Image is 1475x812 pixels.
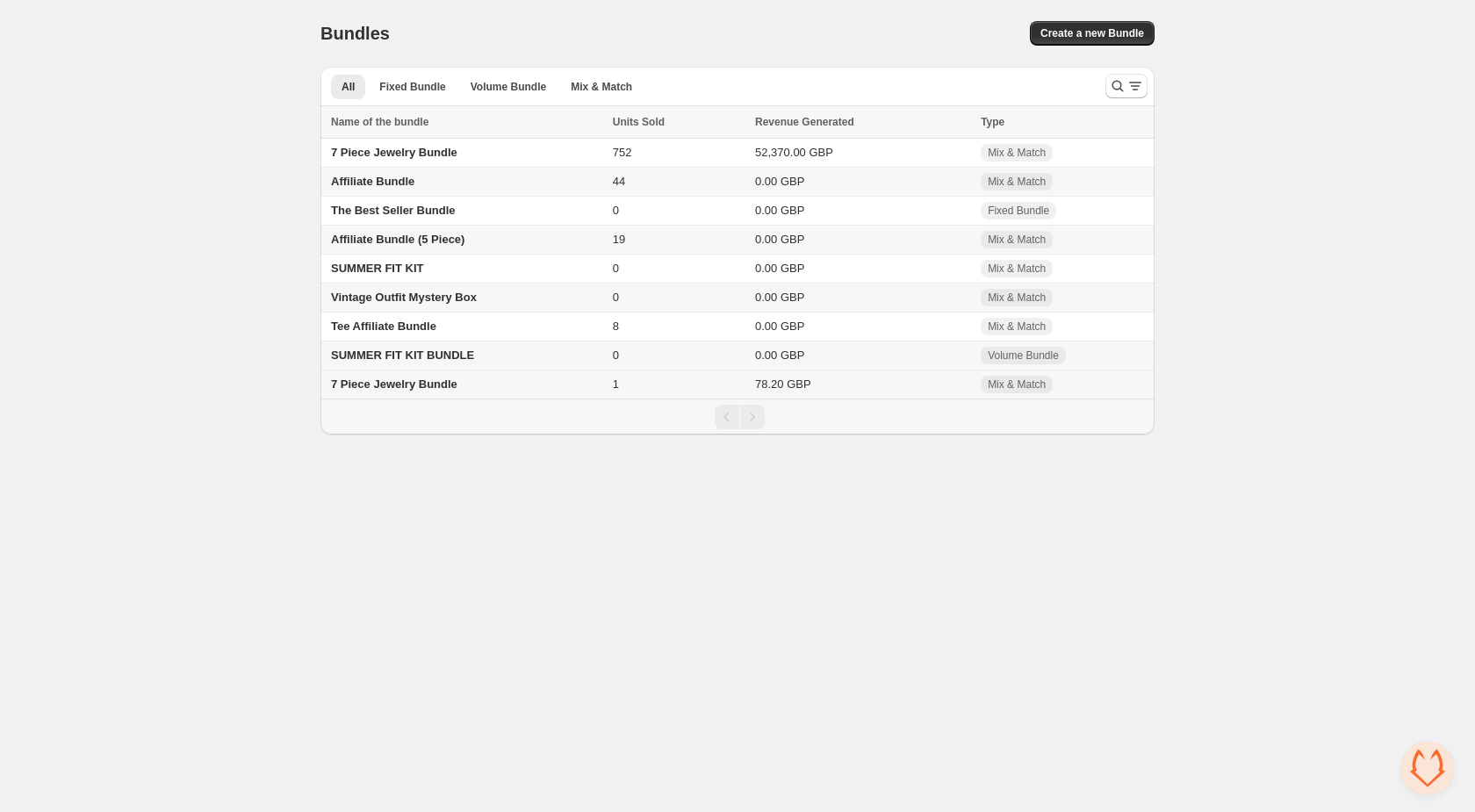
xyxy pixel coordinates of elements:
span: Create a new Bundle [1040,26,1144,40]
span: 44 [613,175,625,188]
span: 0.00 GBP [755,233,804,246]
h1: Bundles [320,23,390,44]
span: 7 Piece Jewelry Bundle [331,377,457,391]
span: Mix & Match [988,146,1046,160]
span: Mix & Match [988,320,1046,334]
span: 0.00 GBP [755,349,804,362]
div: Name of the bundle [331,113,602,131]
button: Units Sold [613,113,682,131]
span: 0.00 GBP [755,291,804,304]
span: 1 [613,377,619,391]
span: Mix & Match [988,233,1046,247]
span: 19 [613,233,625,246]
span: 52,370.00 GBP [755,146,833,159]
span: 0.00 GBP [755,204,804,217]
span: Mix & Match [988,291,1046,305]
span: SUMMER FIT KIT [331,262,423,275]
span: Mix & Match [988,377,1046,392]
div: Type [981,113,1144,131]
span: Fixed Bundle [988,204,1049,218]
span: Volume Bundle [471,80,546,94]
span: Revenue Generated [755,113,854,131]
span: Tee Affiliate Bundle [331,320,436,333]
span: Mix & Match [571,80,632,94]
span: 78.20 GBP [755,377,811,391]
span: Volume Bundle [988,349,1059,363]
span: Mix & Match [988,175,1046,189]
span: 0 [613,262,619,275]
span: Vintage Outfit Mystery Box [331,291,477,304]
span: Affiliate Bundle (5 Piece) [331,233,464,246]
span: 0.00 GBP [755,175,804,188]
span: 0 [613,204,619,217]
span: SUMMER FIT KIT BUNDLE [331,349,474,362]
span: 0 [613,349,619,362]
span: 0 [613,291,619,304]
button: Create a new Bundle [1030,21,1155,46]
span: 0.00 GBP [755,320,804,333]
nav: Pagination [320,399,1155,435]
span: Mix & Match [988,262,1046,276]
span: Units Sold [613,113,665,131]
span: The Best Seller Bundle [331,204,456,217]
span: Affiliate Bundle [331,175,414,188]
span: 7 Piece Jewelry Bundle [331,146,457,159]
span: 0.00 GBP [755,262,804,275]
span: Fixed Bundle [379,80,445,94]
span: All [342,80,355,94]
button: Search and filter results [1105,74,1148,98]
button: Revenue Generated [755,113,872,131]
span: 752 [613,146,632,159]
a: Open chat [1401,742,1454,794]
span: 8 [613,320,619,333]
